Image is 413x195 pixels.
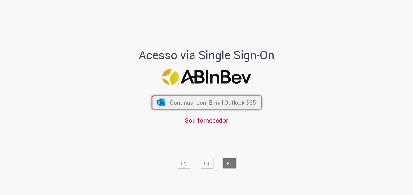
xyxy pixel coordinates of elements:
button: PT [222,158,236,169]
img: ícone Azure/Microsoft 360 [156,99,166,106]
button: ícone Azure/Microsoft 360 Continuar com Email Outlook 365 [152,96,261,109]
span: Continuar com Email Outlook 365 [170,98,256,106]
img: Logo ABInBev [162,69,251,85]
button: EN [177,158,191,169]
button: ES [200,158,214,169]
a: Sou fornecedor [185,116,228,125]
h1: Acesso via Single Sign-On [117,49,297,62]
